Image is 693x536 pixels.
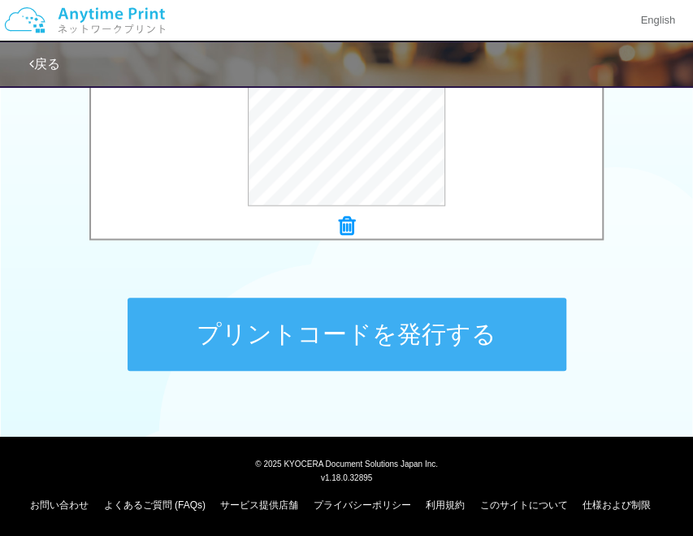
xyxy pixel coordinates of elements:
a: よくあるご質問 (FAQs) [104,499,206,510]
a: このサイトについて [479,499,567,510]
button: プリントコードを発行する [128,298,566,371]
span: © 2025 KYOCERA Document Solutions Japan Inc. [255,457,438,468]
span: v1.18.0.32895 [321,472,372,482]
a: プライバシーポリシー [314,499,411,510]
a: 戻る [29,57,60,71]
a: お問い合わせ [30,499,89,510]
a: 仕様および制限 [583,499,651,510]
a: 利用規約 [426,499,465,510]
a: サービス提供店舗 [220,499,298,510]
